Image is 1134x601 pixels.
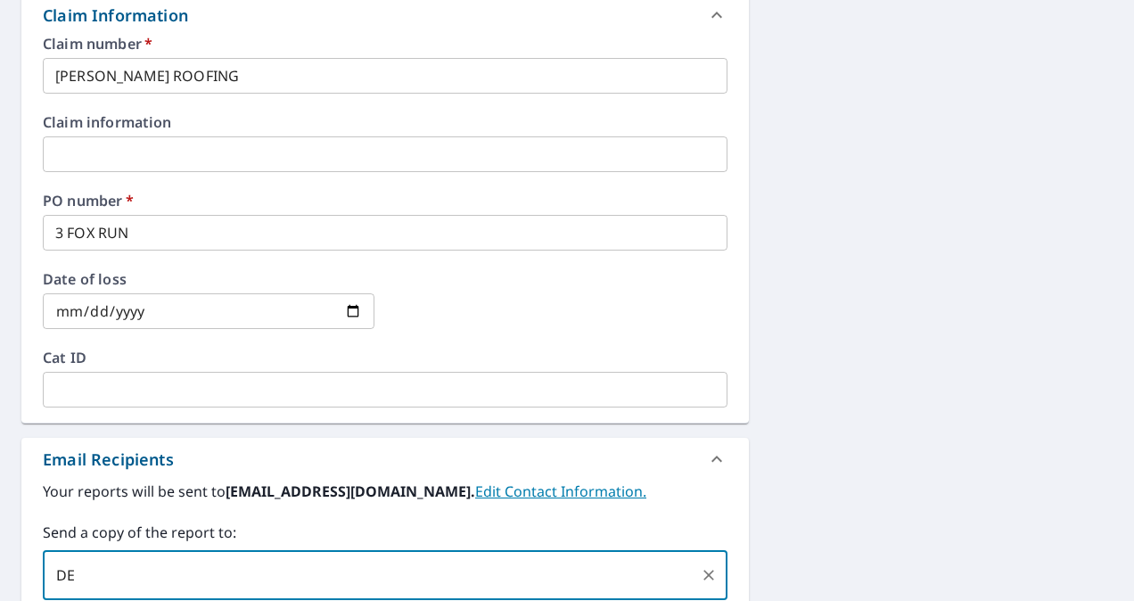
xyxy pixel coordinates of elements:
label: PO number [43,193,727,208]
label: Claim number [43,37,727,51]
label: Cat ID [43,350,727,365]
button: Clear [696,563,721,588]
div: Email Recipients [43,448,174,472]
label: Your reports will be sent to [43,481,727,502]
b: [EMAIL_ADDRESS][DOMAIN_NAME]. [226,482,475,501]
a: EditContactInfo [475,482,646,501]
div: Email Recipients [21,438,749,481]
label: Send a copy of the report to: [43,522,727,543]
label: Claim information [43,115,727,129]
div: Claim Information [43,4,188,28]
label: Date of loss [43,272,374,286]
